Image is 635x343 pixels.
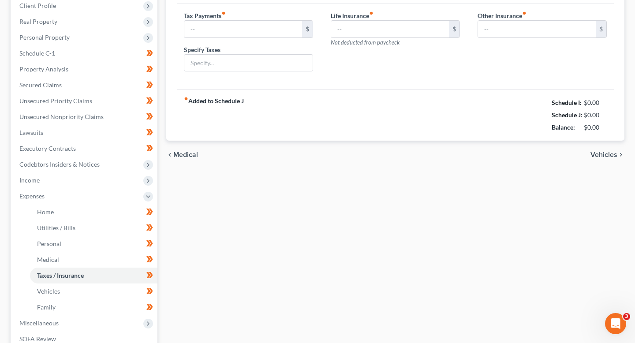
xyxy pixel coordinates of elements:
[184,11,226,20] label: Tax Payments
[30,236,157,252] a: Personal
[19,335,56,343] span: SOFA Review
[166,151,198,158] button: chevron_left Medical
[19,81,62,89] span: Secured Claims
[37,208,54,216] span: Home
[478,11,527,20] label: Other Insurance
[37,287,60,295] span: Vehicles
[522,11,527,15] i: fiber_manual_record
[302,21,313,37] div: $
[184,21,302,37] input: --
[30,220,157,236] a: Utilities / Bills
[552,123,575,131] strong: Balance:
[19,65,68,73] span: Property Analysis
[331,11,374,20] label: Life Insurance
[552,111,583,119] strong: Schedule J:
[221,11,226,15] i: fiber_manual_record
[37,224,75,231] span: Utilities / Bills
[19,97,92,104] span: Unsecured Priority Claims
[166,151,173,158] i: chevron_left
[19,145,76,152] span: Executory Contracts
[617,151,624,158] i: chevron_right
[19,176,40,184] span: Income
[369,11,374,15] i: fiber_manual_record
[30,299,157,315] a: Family
[12,109,157,125] a: Unsecured Nonpriority Claims
[184,55,313,71] input: Specify...
[184,45,220,54] label: Specify Taxes
[37,240,61,247] span: Personal
[12,93,157,109] a: Unsecured Priority Claims
[590,151,617,158] span: Vehicles
[19,34,70,41] span: Personal Property
[19,49,55,57] span: Schedule C-1
[30,283,157,299] a: Vehicles
[19,18,57,25] span: Real Property
[184,97,188,101] i: fiber_manual_record
[37,272,84,279] span: Taxes / Insurance
[12,141,157,157] a: Executory Contracts
[584,123,607,132] div: $0.00
[12,45,157,61] a: Schedule C-1
[12,125,157,141] a: Lawsuits
[19,160,100,168] span: Codebtors Insiders & Notices
[449,21,459,37] div: $
[19,2,56,9] span: Client Profile
[331,39,400,46] span: Not deducted from paycheck
[30,252,157,268] a: Medical
[623,313,630,320] span: 3
[184,97,244,134] strong: Added to Schedule J
[590,151,624,158] button: Vehicles chevron_right
[331,21,449,37] input: --
[173,151,198,158] span: Medical
[19,113,104,120] span: Unsecured Nonpriority Claims
[19,319,59,327] span: Miscellaneous
[596,21,606,37] div: $
[12,61,157,77] a: Property Analysis
[12,77,157,93] a: Secured Claims
[37,303,56,311] span: Family
[19,129,43,136] span: Lawsuits
[605,313,626,334] iframe: Intercom live chat
[552,99,582,106] strong: Schedule I:
[30,204,157,220] a: Home
[584,111,607,119] div: $0.00
[19,192,45,200] span: Expenses
[584,98,607,107] div: $0.00
[30,268,157,283] a: Taxes / Insurance
[37,256,59,263] span: Medical
[478,21,596,37] input: --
